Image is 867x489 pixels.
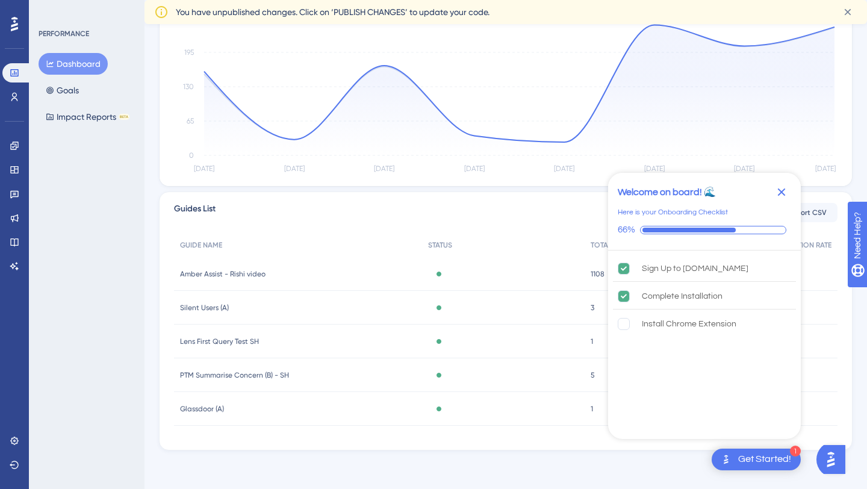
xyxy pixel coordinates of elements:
span: 1 [591,337,593,346]
tspan: 0 [189,151,194,160]
span: TOTAL SEEN [591,240,630,250]
div: Here is your Onboarding Checklist [618,207,728,219]
tspan: [DATE] [644,164,665,173]
tspan: 130 [183,83,194,91]
span: Need Help? [28,3,75,17]
tspan: 260 [182,17,194,25]
span: 1 [591,404,593,414]
tspan: 65 [187,117,194,125]
button: Dashboard [39,53,108,75]
span: 5 [591,370,595,380]
div: Close Checklist [772,182,791,202]
div: Complete Installation [642,289,722,304]
div: Checklist items [608,251,801,436]
span: STATUS [428,240,452,250]
div: Sign Up to UserGuiding.com is complete. [613,255,796,282]
span: GUIDE NAME [180,240,222,250]
span: PTM Summarise Concern (B) - SH [180,370,289,380]
div: Get Started! [738,453,791,466]
tspan: [DATE] [374,164,394,173]
tspan: [DATE] [554,164,574,173]
button: Export CSV [777,203,837,222]
span: Amber Assist - Rishi video [180,269,266,279]
div: Complete Installation is complete. [613,283,796,310]
div: 1 [790,446,801,456]
tspan: [DATE] [194,164,214,173]
div: Checklist progress: 66% [618,225,791,235]
span: Export CSV [789,208,827,217]
iframe: UserGuiding AI Assistant Launcher [816,441,853,478]
span: Silent Users (A) [180,303,229,313]
button: Impact ReportsBETA [39,106,137,128]
tspan: 195 [184,48,194,57]
span: Guides List [174,202,216,223]
span: 1108 [591,269,604,279]
button: Goals [39,79,86,101]
tspan: [DATE] [464,164,485,173]
div: Welcome on board! 🌊 [618,185,716,199]
span: 3 [591,303,594,313]
span: You have unpublished changes. Click on ‘PUBLISH CHANGES’ to update your code. [176,5,489,19]
span: Glassdoor (A) [180,404,224,414]
div: Checklist Container [608,173,801,439]
div: Open Get Started! checklist, remaining modules: 1 [712,449,801,470]
div: Install Chrome Extension is incomplete. [613,311,796,337]
img: launcher-image-alternative-text [719,452,733,467]
div: 66% [618,225,635,235]
div: PERFORMANCE [39,29,89,39]
tspan: [DATE] [815,164,836,173]
div: Install Chrome Extension [642,317,736,331]
span: Lens First Query Test SH [180,337,259,346]
div: BETA [119,114,129,120]
tspan: [DATE] [734,164,754,173]
tspan: [DATE] [284,164,305,173]
div: Sign Up to [DOMAIN_NAME] [642,261,748,276]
